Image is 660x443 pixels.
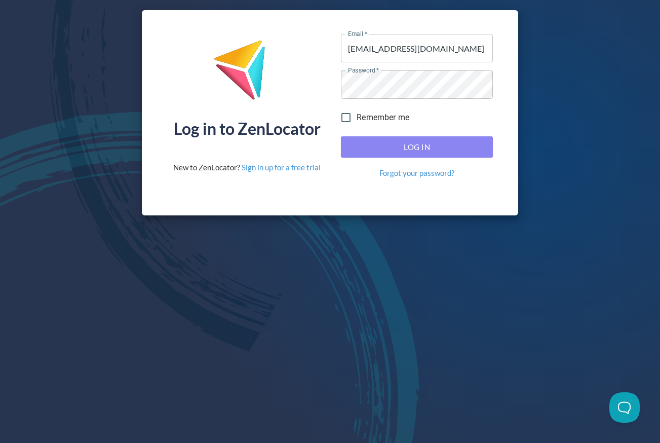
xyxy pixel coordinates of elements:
[341,136,493,158] button: Log In
[609,392,640,423] iframe: Toggle Customer Support
[341,34,493,62] input: name@company.com
[174,121,321,137] div: Log in to ZenLocator
[173,162,321,173] div: New to ZenLocator?
[379,168,454,178] a: Forgot your password?
[242,163,321,172] a: Sign in up for a free trial
[352,140,482,154] span: Log In
[357,112,409,124] span: Remember me
[213,40,281,108] img: ZenLocator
